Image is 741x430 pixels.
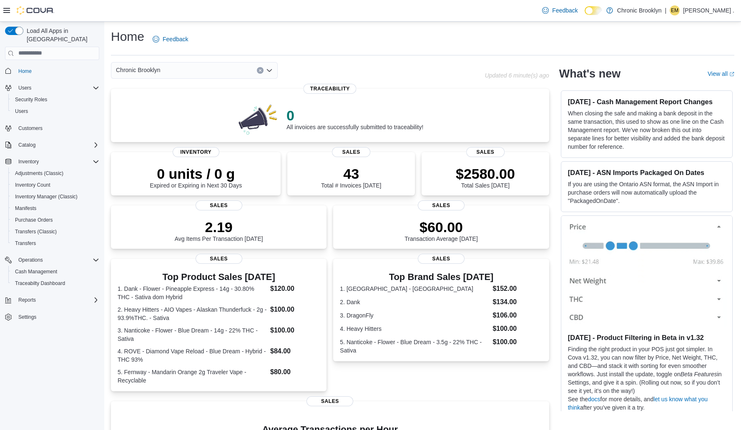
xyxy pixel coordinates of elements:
[15,240,36,247] span: Transfers
[12,95,50,105] a: Security Roles
[15,268,57,275] span: Cash Management
[8,191,103,202] button: Inventory Manager (Classic)
[18,257,43,263] span: Operations
[15,217,53,223] span: Purchase Orders
[15,83,99,93] span: Users
[683,5,734,15] p: [PERSON_NAME] .
[492,337,542,347] dd: $100.00
[8,214,103,226] button: Purchase Orders
[150,165,242,189] div: Expired or Expiring in Next 30 Days
[15,96,47,103] span: Security Roles
[111,28,144,45] h1: Home
[12,192,81,202] a: Inventory Manager (Classic)
[340,325,489,333] dt: 4. Heavy Hitters
[492,284,542,294] dd: $152.00
[286,107,423,130] div: All invoices are successfully submitted to traceability!
[670,5,680,15] div: Eddie Morales .
[15,255,46,265] button: Operations
[8,226,103,237] button: Transfers (Classic)
[568,109,726,151] p: When closing the safe and making a bank deposit in the same transaction, this used to show as one...
[2,82,103,94] button: Users
[18,85,31,91] span: Users
[150,165,242,182] p: 0 units / 0 g
[404,219,478,242] div: Transaction Average [DATE]
[568,97,726,106] h3: [DATE] - Cash Management Report Changes
[270,325,320,335] dd: $100.00
[12,215,99,225] span: Purchase Orders
[163,35,188,43] span: Feedback
[18,158,39,165] span: Inventory
[321,165,381,189] div: Total # Invoices [DATE]
[552,6,578,15] span: Feedback
[270,305,320,315] dd: $100.00
[196,254,242,264] span: Sales
[492,297,542,307] dd: $134.00
[15,295,39,305] button: Reports
[12,95,99,105] span: Security Roles
[12,227,60,237] a: Transfers (Classic)
[8,266,103,277] button: Cash Management
[15,280,65,287] span: Traceabilty Dashboard
[118,272,320,282] h3: Top Product Sales [DATE]
[492,310,542,320] dd: $106.00
[175,219,263,242] div: Avg Items Per Transaction [DATE]
[175,219,263,235] p: 2.19
[671,5,678,15] span: EM
[5,62,99,345] nav: Complex example
[15,157,99,167] span: Inventory
[665,5,666,15] p: |
[12,278,99,288] span: Traceabilty Dashboard
[15,123,99,133] span: Customers
[12,180,54,190] a: Inventory Count
[116,65,161,75] span: Chronic Brooklyn
[568,168,726,177] h3: [DATE] - ASN Imports Packaged On Dates
[149,31,191,47] a: Feedback
[15,66,35,76] a: Home
[306,396,353,406] span: Sales
[418,200,465,210] span: Sales
[12,106,99,116] span: Users
[286,107,423,124] p: 0
[266,67,273,74] button: Open list of options
[15,123,46,133] a: Customers
[340,311,489,320] dt: 3. DragonFly
[456,165,515,182] p: $2580.00
[17,6,54,15] img: Cova
[15,83,35,93] button: Users
[270,284,320,294] dd: $120.00
[2,311,103,323] button: Settings
[15,108,28,115] span: Users
[12,168,67,178] a: Adjustments (Classic)
[418,254,465,264] span: Sales
[8,179,103,191] button: Inventory Count
[18,314,36,320] span: Settings
[539,2,581,19] a: Feedback
[559,67,620,80] h2: What's new
[15,140,99,150] span: Catalog
[485,72,549,79] p: Updated 6 minute(s) ago
[15,228,57,235] span: Transfers (Classic)
[681,371,717,377] em: Beta Features
[2,294,103,306] button: Reports
[8,167,103,179] button: Adjustments (Classic)
[15,205,36,212] span: Manifests
[340,285,489,293] dt: 1. [GEOGRAPHIC_DATA] - [GEOGRAPHIC_DATA]
[2,254,103,266] button: Operations
[466,147,505,157] span: Sales
[12,238,39,248] a: Transfers
[15,157,42,167] button: Inventory
[568,395,726,412] p: See the for more details, and after you’ve given it a try.
[118,368,267,385] dt: 5. Fernway - Mandarin Orange 2g Traveler Vape - Recyclable
[456,165,515,189] div: Total Sales [DATE]
[708,70,734,77] a: View allExternal link
[15,295,99,305] span: Reports
[18,68,32,75] span: Home
[12,192,99,202] span: Inventory Manager (Classic)
[23,27,99,43] span: Load All Apps in [GEOGRAPHIC_DATA]
[15,170,63,177] span: Adjustments (Classic)
[118,285,267,301] dt: 1. Dank - Flower - Pineapple Express - 14g - 30.80% THC - Sativa dom Hybrid
[12,168,99,178] span: Adjustments (Classic)
[270,346,320,356] dd: $84.00
[12,238,99,248] span: Transfers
